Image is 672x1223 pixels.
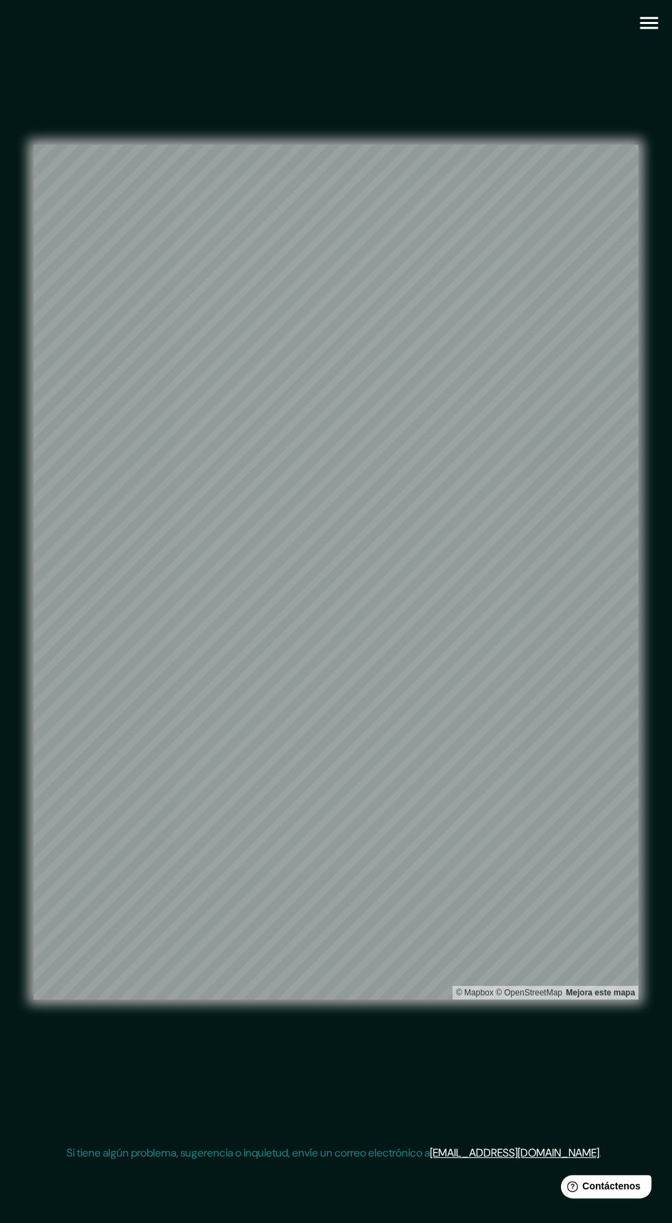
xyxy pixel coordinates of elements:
[430,1146,599,1160] a: [EMAIL_ADDRESS][DOMAIN_NAME]
[456,988,494,997] a: Mapbox
[566,988,635,997] font: Mejora este mapa
[599,1146,601,1160] font: .
[456,988,494,997] font: © Mapbox
[496,988,562,997] font: © OpenStreetMap
[67,1146,430,1160] font: Si tiene algún problema, sugerencia o inquietud, envíe un correo electrónico a
[601,1145,603,1160] font: .
[603,1145,606,1160] font: .
[496,988,562,997] a: Mapa de calles abierto
[34,145,638,1000] canvas: Mapa
[566,988,635,997] a: Map feedback
[550,1170,657,1208] iframe: Lanzador de widgets de ayuda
